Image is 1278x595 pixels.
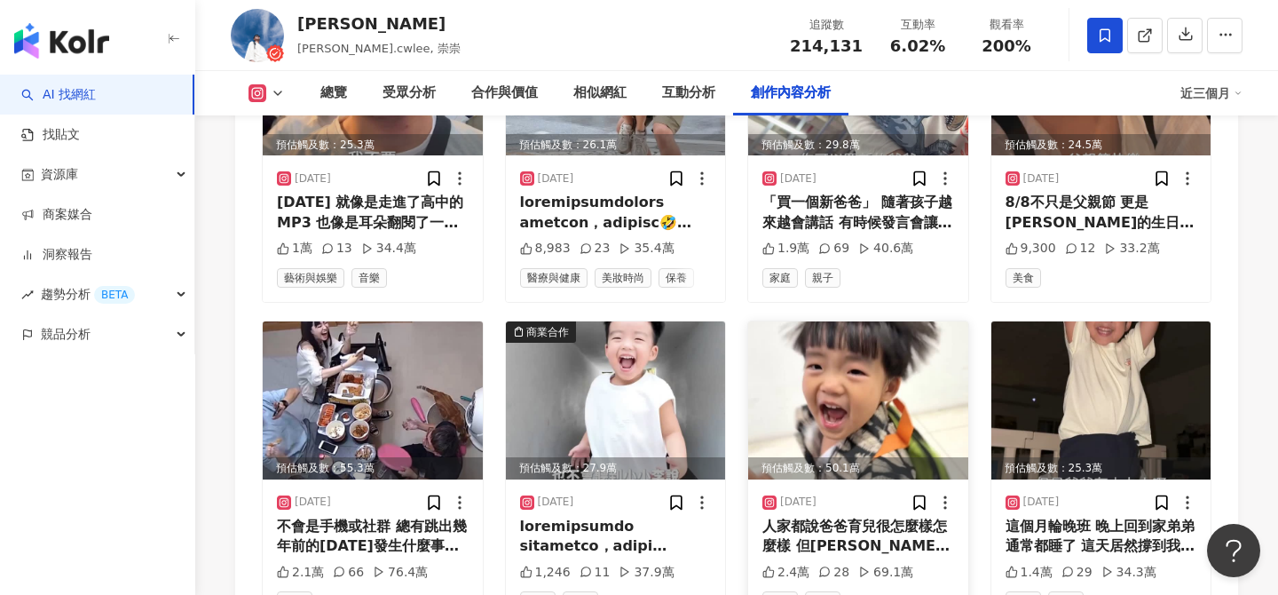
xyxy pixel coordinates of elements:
[1006,564,1053,582] div: 1.4萬
[520,193,712,233] div: loremipsumdolors ametcon，adipisc🤣 elitseddoeiusmodte incididuntutl etdolore，magnaaliquaen！ admini...
[333,564,364,582] div: 66
[520,268,588,288] span: 醫療與健康
[748,321,968,480] div: post-image預估觸及數：50.1萬
[1023,495,1060,510] div: [DATE]
[471,83,538,104] div: 合作與價值
[526,323,569,341] div: 商業合作
[762,193,954,233] div: 「買一個新爸爸」 隨著孩子越來越會講話 有時候發言會讓人啼笑皆非 欸不是！ 爸爸媽媽是可以說買就買的嗎哈哈哈哈哈哈 #親子
[277,193,469,233] div: [DATE] 就像是走進了高中的MP3 也像是耳朵翻閱了一本相簿 [PERSON_NAME]的聲音 @stefsunyanzi 這些年帶給我們的陪伴與感動 #[PERSON_NAME]#[PER...
[506,457,726,480] div: 預估觸及數：27.9萬
[373,564,428,582] div: 76.4萬
[748,457,968,480] div: 預估觸及數：50.1萬
[1065,240,1096,258] div: 12
[991,321,1211,480] img: post-image
[277,268,344,288] span: 藝術與娛樂
[321,240,352,258] div: 13
[973,16,1040,34] div: 觀看率
[263,457,483,480] div: 預估觸及數：55.3萬
[361,240,416,258] div: 34.4萬
[762,517,954,557] div: 人家都說爸爸育兒很怎麼樣怎麼樣 但[PERSON_NAME]有時候真的比我還愛捉弄小小[PERSON_NAME] 如果是我被嚇到脾氣可能沒辦法像小小李這麼好 @hsuan09876 @leele...
[818,564,849,582] div: 28
[351,268,387,288] span: 音樂
[520,517,712,557] div: loremipsumdo sitametco，adipi elitsedd，eiusmodtempo incididuntutlab etdoloremag aliquaenima！ minim...
[991,134,1211,156] div: 預估觸及數：24.5萬
[619,564,674,582] div: 37.9萬
[1006,240,1056,258] div: 9,300
[580,564,611,582] div: 11
[619,240,674,258] div: 35.4萬
[595,268,651,288] span: 美妝時尚
[41,274,135,314] span: 趨勢分析
[263,134,483,156] div: 預估觸及數：25.3萬
[780,495,816,510] div: [DATE]
[662,83,715,104] div: 互動分析
[14,23,109,59] img: logo
[805,268,840,288] span: 親子
[263,321,483,480] div: post-image預估觸及數：55.3萬
[1207,524,1260,577] iframe: Help Scout Beacon - Open
[297,42,461,55] span: [PERSON_NAME].cwlee, 崇崇
[277,240,312,258] div: 1萬
[506,321,726,480] div: post-image商業合作預估觸及數：27.9萬
[506,321,726,480] img: post-image
[748,134,968,156] div: 預估觸及數：29.8萬
[295,171,331,186] div: [DATE]
[538,495,574,510] div: [DATE]
[991,321,1211,480] div: post-image預估觸及數：25.3萬
[1006,517,1197,557] div: 這個月輪晚班 晚上回到家弟弟通常都睡了 這天居然撐到我回來哈哈哈哈哈 原來是要我陪玩樂高 （[PERSON_NAME]說樂高她真的不會) #育兒日常
[21,246,92,264] a: 洞察報告
[890,37,945,55] span: 6.02%
[231,9,284,62] img: KOL Avatar
[659,268,694,288] span: 保養
[858,564,913,582] div: 69.1萬
[1023,171,1060,186] div: [DATE]
[818,240,849,258] div: 69
[41,314,91,354] span: 競品分析
[383,83,436,104] div: 受眾分析
[1180,79,1242,107] div: 近三個月
[21,86,96,104] a: searchAI 找網紅
[762,268,798,288] span: 家庭
[1061,564,1093,582] div: 29
[520,564,571,582] div: 1,246
[762,240,809,258] div: 1.9萬
[297,12,461,35] div: [PERSON_NAME]
[790,36,863,55] span: 214,131
[748,321,968,480] img: post-image
[41,155,78,194] span: 資源庫
[1006,268,1041,288] span: 美食
[1006,193,1197,233] div: 8/8不只是父親節 更是[PERSON_NAME]的生日🎂 這次我們決定安排旅程到[GEOGRAPHIC_DATA] 原來是[DATE]要出發的 沒想到班機客滿只能提早一天🤣 (我們開的票只能空...
[277,564,324,582] div: 2.1萬
[573,83,627,104] div: 相似網紅
[982,37,1031,55] span: 200%
[94,286,135,304] div: BETA
[21,126,80,144] a: 找貼文
[991,457,1211,480] div: 預估觸及數：25.3萬
[21,206,92,224] a: 商案媒合
[506,134,726,156] div: 預估觸及數：26.1萬
[790,16,863,34] div: 追蹤數
[1104,240,1159,258] div: 33.2萬
[320,83,347,104] div: 總覽
[538,171,574,186] div: [DATE]
[1101,564,1156,582] div: 34.3萬
[520,240,571,258] div: 8,983
[263,321,483,480] img: post-image
[884,16,951,34] div: 互動率
[780,171,816,186] div: [DATE]
[295,495,331,510] div: [DATE]
[277,517,469,557] div: 不會是手機或社群 總有跳出幾年前的[DATE]發生什麼事的通知 我覺得這是一個非常好的功能 隨時提醒一些很可愛的事件🥰🥰🥰 奉上2022還只有[PERSON_NAME]跟我的時候 一起到肚子房間...
[580,240,611,258] div: 23
[21,289,34,301] span: rise
[762,564,809,582] div: 2.4萬
[751,83,831,104] div: 創作內容分析
[858,240,913,258] div: 40.6萬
